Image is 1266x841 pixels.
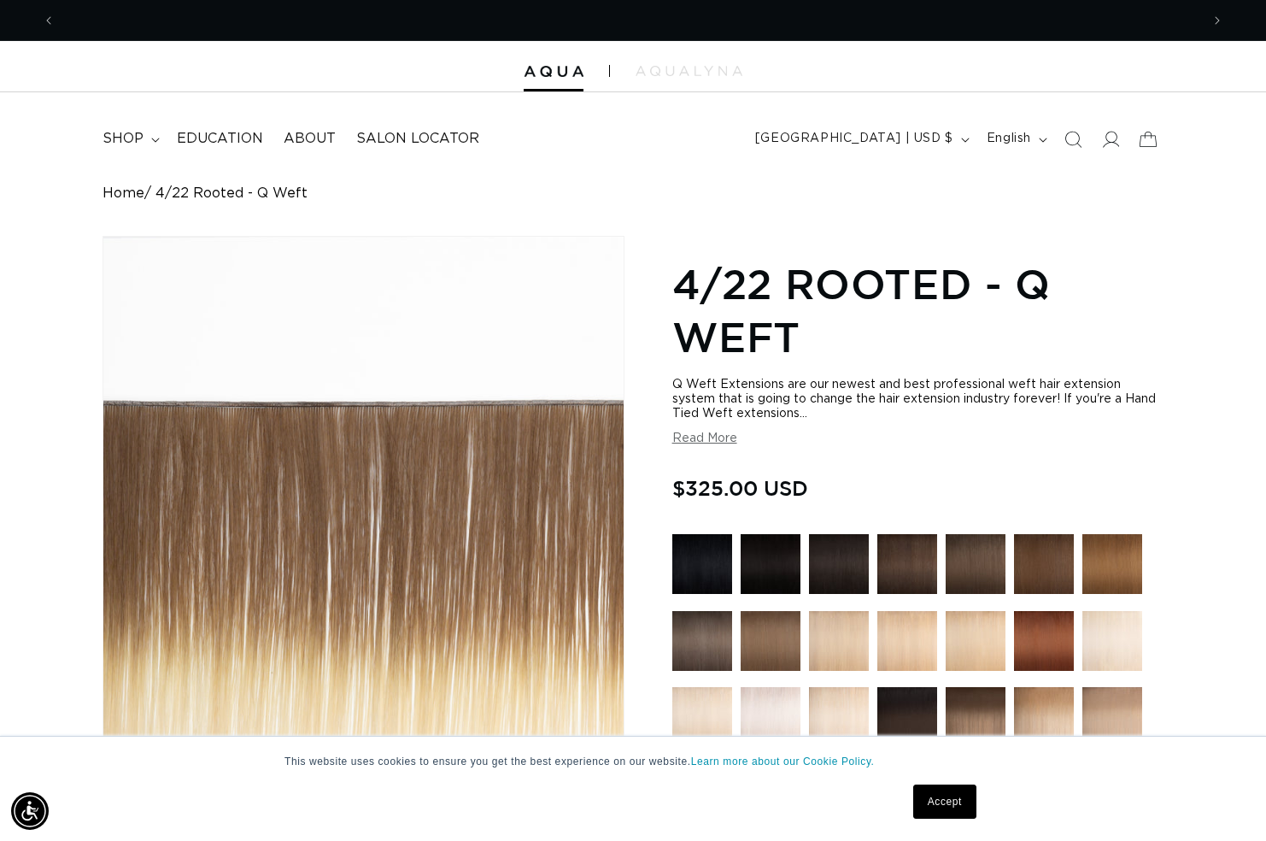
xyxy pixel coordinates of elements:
[741,611,800,671] img: 8 Golden Brown - Q Weft
[103,185,1163,202] nav: breadcrumbs
[284,754,982,769] p: This website uses cookies to ensure you get the best experience on our website.
[877,534,937,603] a: 2 Dark Brown - Q Weft
[1054,121,1092,158] summary: Search
[946,687,1005,756] a: 4/12 Balayage - Q Weft
[177,130,263,148] span: Education
[741,534,800,603] a: 1N Natural Black - Q Weft
[672,472,808,504] span: $325.00 USD
[1014,687,1074,747] img: 8/24 Balayage - Q Weft
[1014,611,1074,671] img: 33 Copper Red - Q Weft
[1082,687,1142,756] a: 18/22 Balayage - Q Weft
[913,785,976,819] a: Accept
[356,130,479,148] span: Salon Locator
[1014,687,1074,756] a: 8/24 Balayage - Q Weft
[741,611,800,679] a: 8 Golden Brown - Q Weft
[877,611,937,679] a: 22 Light Blonde - Q Weft
[103,185,144,202] a: Home
[636,66,742,76] img: aqualyna.com
[1199,4,1236,37] button: Next announcement
[987,130,1031,148] span: English
[1082,611,1142,671] img: 60A Most Platinum Ash - Q Weft
[809,687,869,756] a: 613 Platinum - Q Weft
[284,130,336,148] span: About
[11,792,49,830] div: Accessibility Menu
[672,611,732,671] img: 8AB Ash Brown - Q Weft
[946,534,1005,594] img: 4AB Medium Ash Brown - Q Weft
[741,687,800,747] img: 62 Icy Blonde - Q Weft
[745,123,976,156] button: [GEOGRAPHIC_DATA] | USD $
[741,687,800,756] a: 62 Icy Blonde - Q Weft
[946,611,1005,679] a: 24 Light Golden Blonde - Q Weft
[1082,687,1142,747] img: 18/22 Balayage - Q Weft
[691,756,875,767] a: Learn more about our Cookie Policy.
[809,534,869,594] img: 1B Soft Black - Q Weft
[524,66,583,78] img: Aqua Hair Extensions
[809,611,869,679] a: 16 Blonde - Q Weft
[672,534,732,594] img: 1 Black - Q Weft
[741,534,800,594] img: 1N Natural Black - Q Weft
[30,4,67,37] button: Previous announcement
[1014,611,1074,679] a: 33 Copper Red - Q Weft
[946,687,1005,747] img: 4/12 Balayage - Q Weft
[155,185,308,202] span: 4/22 Rooted - Q Weft
[672,534,732,603] a: 1 Black - Q Weft
[877,687,937,747] img: 1B/4 Balayage - Q Weft
[273,120,346,158] a: About
[672,687,732,747] img: 60 Most Platinum - Q Weft
[167,120,273,158] a: Education
[672,687,732,756] a: 60 Most Platinum - Q Weft
[809,611,869,671] img: 16 Blonde - Q Weft
[672,611,732,679] a: 8AB Ash Brown - Q Weft
[346,120,489,158] a: Salon Locator
[946,611,1005,671] img: 24 Light Golden Blonde - Q Weft
[755,130,953,148] span: [GEOGRAPHIC_DATA] | USD $
[946,534,1005,603] a: 4AB Medium Ash Brown - Q Weft
[1082,611,1142,679] a: 60A Most Platinum Ash - Q Weft
[877,687,937,756] a: 1B/4 Balayage - Q Weft
[809,534,869,603] a: 1B Soft Black - Q Weft
[672,432,737,446] button: Read More
[809,687,869,747] img: 613 Platinum - Q Weft
[1014,534,1074,603] a: 4 Medium Brown - Q Weft
[1181,759,1266,841] iframe: Chat Widget
[877,534,937,594] img: 2 Dark Brown - Q Weft
[877,611,937,671] img: 22 Light Blonde - Q Weft
[976,123,1054,156] button: English
[1082,534,1142,594] img: 6 Light Brown - Q Weft
[103,130,144,148] span: shop
[672,257,1163,364] h1: 4/22 Rooted - Q Weft
[1014,534,1074,594] img: 4 Medium Brown - Q Weft
[672,378,1163,421] div: Q Weft Extensions are our newest and best professional weft hair extension system that is going t...
[1082,534,1142,603] a: 6 Light Brown - Q Weft
[92,120,167,158] summary: shop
